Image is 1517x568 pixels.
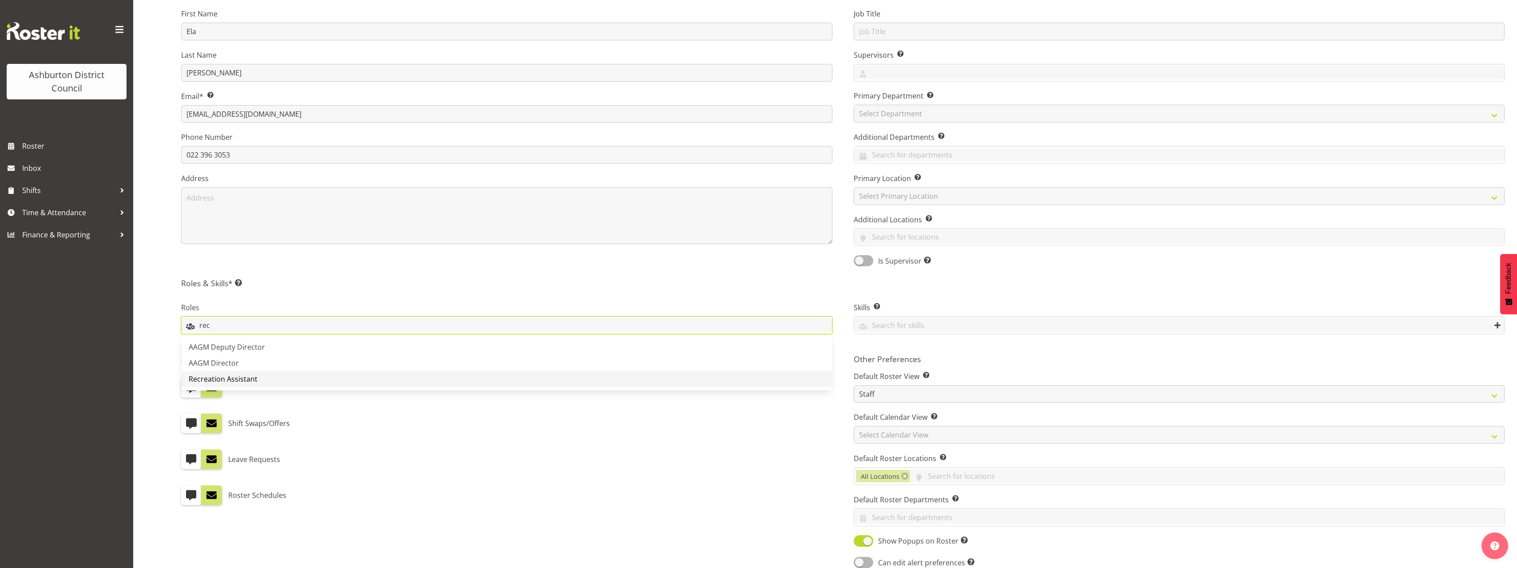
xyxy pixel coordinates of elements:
span: Time & Attendance [22,206,115,219]
a: AAGM Director [182,355,832,371]
span: Can edit alert preferences [873,557,974,568]
img: help-xxl-2.png [1490,541,1499,550]
span: Finance & Reporting [22,228,115,241]
label: Supervisors [854,50,1505,60]
input: Phone Number [181,146,832,164]
label: Primary Department [854,91,1505,101]
label: Default Calendar View [854,412,1505,422]
input: First Name [181,23,832,40]
a: Recreation Assistant [182,371,832,387]
input: Search for roles [182,318,832,332]
label: Skills [854,302,1505,313]
h5: Other Preferences [854,354,1505,364]
label: Additional Locations [854,214,1505,225]
div: Ashburton District Council [16,68,118,95]
label: Default Roster Locations [854,453,1505,464]
img: Rosterit website logo [7,22,80,40]
span: Shifts [22,184,115,197]
label: Additional Departments [854,132,1505,142]
input: Email Address [181,105,832,123]
label: Job Title [854,8,1505,19]
a: AAGM Deputy Director [182,339,832,355]
label: Last Name [181,50,832,60]
label: Default Roster Departments [854,494,1505,505]
span: Recreation Assistant [189,374,257,384]
label: Leave Requests [228,450,280,469]
label: Primary Location [854,173,1505,184]
span: Is Supervisor [873,256,931,266]
label: Phone Number [181,132,832,142]
label: Address [181,173,832,184]
input: Search for locations [854,230,1505,244]
label: Shift Swaps/Offers [228,414,290,433]
h5: Roles & Skills* [181,278,1505,288]
label: Default Roster View [854,371,1505,382]
span: Feedback [1505,263,1513,294]
input: Job Title [854,23,1505,40]
input: Last Name [181,64,832,82]
label: Roster Schedules [228,485,286,505]
span: Roster [22,139,129,153]
button: Feedback - Show survey [1500,254,1517,314]
label: Email* [181,91,832,102]
span: AAGM Director [189,358,239,368]
span: Show Popups on Roster [873,536,968,546]
h5: Alert Preferences [181,354,832,364]
label: Roles [181,302,832,313]
input: Search for departments [854,148,1505,162]
label: First Name [181,8,832,19]
span: AAGM Deputy Director [189,342,265,352]
input: Search for departments [854,510,1505,524]
span: All Locations [861,472,899,481]
input: Search for locations [910,469,1504,483]
span: Inbox [22,162,129,175]
input: Search for skills [854,318,1505,332]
